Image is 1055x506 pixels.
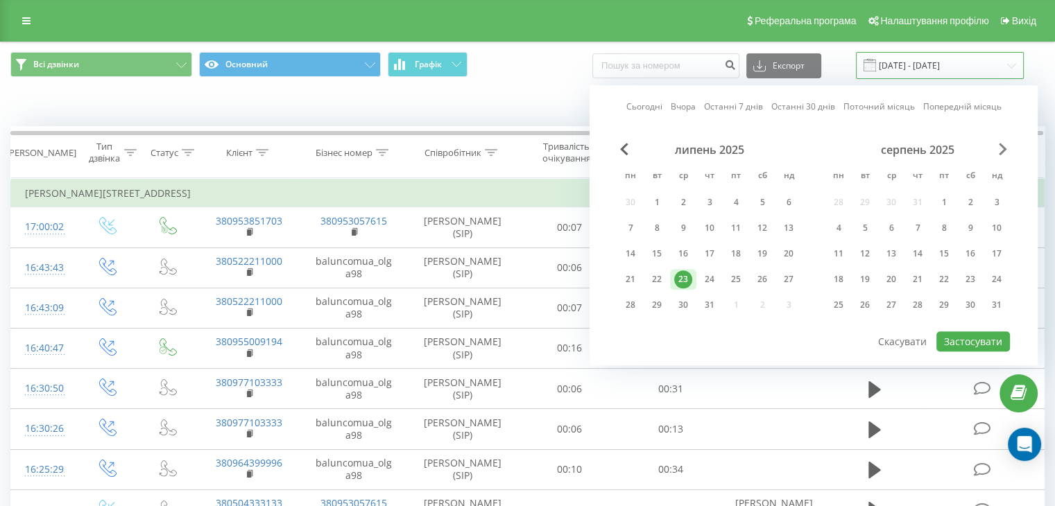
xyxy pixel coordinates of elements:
abbr: субота [960,166,981,187]
div: 21 [621,270,640,288]
span: Реферальна програма [755,15,857,26]
a: Поточний місяць [843,101,915,114]
abbr: неділя [986,166,1007,187]
div: ср 6 серп 2025 р. [878,218,904,238]
a: Останні 30 днів [771,101,835,114]
td: 00:06 [520,409,620,449]
abbr: п’ятниця [726,166,746,187]
div: 22 [648,270,666,288]
div: 11 [727,219,745,237]
div: сб 19 лип 2025 р. [749,243,775,264]
div: ср 20 серп 2025 р. [878,269,904,290]
abbr: неділя [778,166,799,187]
span: Всі дзвінки [33,59,79,70]
div: вт 5 серп 2025 р. [852,218,878,238]
a: 380977103333 [216,376,282,389]
div: нд 6 лип 2025 р. [775,192,802,213]
a: 380522211000 [216,254,282,268]
div: 4 [830,219,848,237]
abbr: середа [673,166,694,187]
td: [PERSON_NAME] (SIP) [406,288,520,328]
div: 2 [961,193,979,211]
abbr: середа [881,166,902,187]
div: ср 16 лип 2025 р. [670,243,696,264]
div: вт 26 серп 2025 р. [852,295,878,315]
div: 30 [961,296,979,314]
div: 27 [882,296,900,314]
div: 18 [830,270,848,288]
abbr: четвер [699,166,720,187]
div: 23 [674,270,692,288]
div: Тривалість очікування [532,141,601,164]
div: вт 1 лип 2025 р. [644,192,670,213]
button: Скасувати [870,331,934,351]
div: чт 14 серп 2025 р. [904,243,931,264]
div: пт 1 серп 2025 р. [931,192,957,213]
div: сб 12 лип 2025 р. [749,218,775,238]
div: 16:30:50 [25,375,62,402]
div: вт 22 лип 2025 р. [644,269,670,290]
div: 10 [701,219,719,237]
div: чт 24 лип 2025 р. [696,269,723,290]
div: 12 [856,245,874,263]
div: 31 [701,296,719,314]
div: 17 [701,245,719,263]
div: 17 [988,245,1006,263]
a: Вчора [671,101,696,114]
div: нд 3 серп 2025 р. [984,192,1010,213]
div: пт 11 лип 2025 р. [723,218,749,238]
td: [PERSON_NAME] (SIP) [406,207,520,247]
a: 380977103333 [216,416,282,429]
a: 380955009194 [216,335,282,348]
div: 24 [701,270,719,288]
div: нд 27 лип 2025 р. [775,269,802,290]
div: чт 3 лип 2025 р. [696,192,723,213]
td: 00:07 [520,288,620,328]
div: 25 [727,270,745,288]
div: 3 [701,193,719,211]
input: Пошук за номером [592,53,739,78]
div: пн 28 лип 2025 р. [617,295,644,315]
div: пн 11 серп 2025 р. [825,243,852,264]
div: пт 4 лип 2025 р. [723,192,749,213]
td: 00:34 [620,449,721,489]
div: вт 12 серп 2025 р. [852,243,878,264]
div: 22 [935,270,953,288]
div: 13 [780,219,798,237]
div: 11 [830,245,848,263]
div: 16:43:43 [25,254,62,281]
td: [PERSON_NAME] (SIP) [406,409,520,449]
div: 26 [856,296,874,314]
div: 24 [988,270,1006,288]
button: Графік [388,52,468,77]
div: 10 [988,219,1006,237]
td: baluncomua_olga98 [301,369,406,409]
div: пт 15 серп 2025 р. [931,243,957,264]
div: чт 17 лип 2025 р. [696,243,723,264]
div: пн 4 серп 2025 р. [825,218,852,238]
div: 19 [856,270,874,288]
a: 380522211000 [216,295,282,308]
div: пн 21 лип 2025 р. [617,269,644,290]
abbr: понеділок [620,166,641,187]
a: Останні 7 днів [704,101,763,114]
div: пн 25 серп 2025 р. [825,295,852,315]
div: [PERSON_NAME] [6,147,76,159]
div: 14 [909,245,927,263]
td: [PERSON_NAME] (SIP) [406,247,520,288]
div: сб 5 лип 2025 р. [749,192,775,213]
div: 28 [909,296,927,314]
td: baluncomua_olga98 [301,449,406,489]
div: пн 14 лип 2025 р. [617,243,644,264]
div: ср 27 серп 2025 р. [878,295,904,315]
div: 7 [621,219,640,237]
div: ср 13 серп 2025 р. [878,243,904,264]
td: 00:13 [620,409,721,449]
abbr: вівторок [855,166,875,187]
div: пт 18 лип 2025 р. [723,243,749,264]
abbr: вівторок [646,166,667,187]
div: 4 [727,193,745,211]
button: Експорт [746,53,821,78]
td: [PERSON_NAME] (SIP) [406,328,520,368]
span: Налаштування профілю [880,15,988,26]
